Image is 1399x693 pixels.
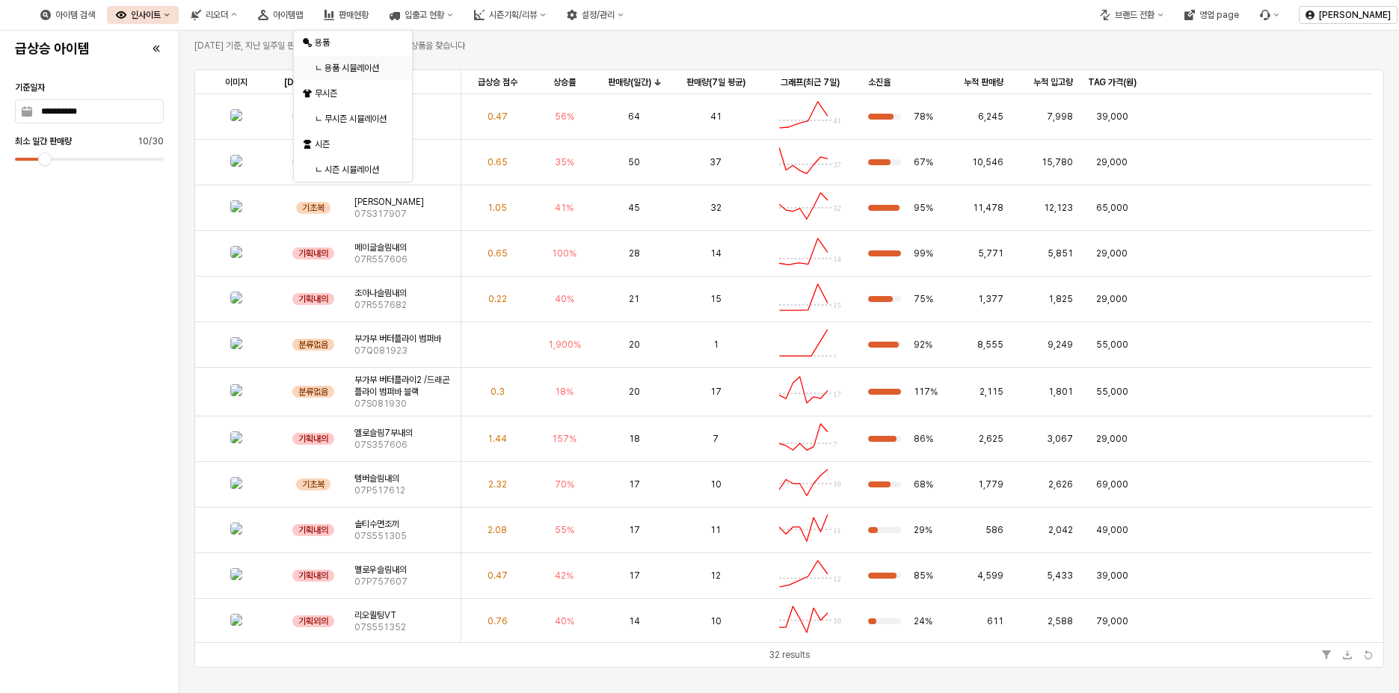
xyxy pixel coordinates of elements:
[354,609,396,621] span: 리오퀼팅VT
[710,386,722,398] span: 17
[977,339,1003,351] span: 8,555
[1096,202,1128,214] span: 65,000
[1251,6,1288,24] div: Menu item 6
[230,109,242,121] img: 07Q157606.jpg
[977,570,1003,582] span: 4,599
[230,431,242,443] img: 07S357606.jpg
[298,524,328,536] span: 기획내의
[1317,646,1335,664] button: Filter
[710,293,722,305] span: 15
[273,10,303,20] div: 아이템맵
[1096,339,1128,351] span: 55,000
[987,615,1003,627] span: 611
[1048,247,1073,259] span: 5,851
[779,559,843,588] img: svg+xml;base64,CiAgICA8c3ZnIHZpZXdCb3g9IjAgMCA2NTAgMzAwIiBwcmVzZXJ2ZUFzcGVjdFJhdGlvPSJub25lIiB4bW...
[914,615,932,627] span: 24%
[249,6,312,24] div: 아이템맵
[488,478,507,490] span: 2.32
[1096,570,1128,582] span: 39,000
[779,328,843,357] img: svg+xml;base64,CiAgICA8c3ZnIHZpZXdCb3g9IjAgMCA2NTAgMzAwIiBwcmVzZXJ2ZUFzcGVjdFJhdGlvPSJub25lIiB4bW...
[354,253,408,265] span: 07R557606
[552,433,576,445] span: 157%
[230,246,242,258] img: 07R557606.jpg
[779,422,843,452] img: svg+xml;base64,CiAgICA8c3ZnIHZpZXdCb3g9IjAgMCA2NTAgMzAwIiBwcmVzZXJ2ZUFzcGVjdFJhdGlvPSJub25lIiB4bW...
[465,6,555,24] button: 시즌기획/리뷰
[1096,293,1128,305] span: 29,000
[131,10,161,20] div: 인사이트
[710,615,722,627] span: 10
[302,478,325,490] span: 기초복
[1096,386,1128,398] span: 55,000
[315,62,394,74] div: ㄴ 용품 시뮬레이션
[973,202,1003,214] span: 11,478
[1091,6,1172,24] button: 브랜드 전환
[138,135,164,147] output: 10/30
[1096,615,1128,627] span: 79,000
[405,10,444,20] div: 입출고 현황
[914,433,933,445] span: 86%
[354,484,405,496] span: 07P517612
[1096,111,1128,123] span: 39,000
[1359,646,1377,664] button: Refresh
[206,10,228,20] div: 리오더
[628,156,640,168] span: 50
[489,10,537,20] div: 시즌기획/리뷰
[225,76,247,88] span: 이미지
[230,614,242,626] img: 07S551352.jpg
[107,6,179,24] div: 인사이트
[315,138,394,150] div: 시즌
[298,570,328,582] span: 기획내의
[558,6,633,24] button: 설정/관리
[298,339,328,351] span: 분류없음
[354,621,406,633] span: 07S551352
[1033,76,1073,88] span: 누적 입고량
[315,113,394,125] div: ㄴ 무시즌 시뮬레이션
[354,333,441,345] span: 부가부 버터플라이 범퍼바
[230,200,242,212] img: 07S317907.jpg
[1338,646,1356,664] button: Download
[230,155,242,167] img: 07S357604.jpg
[555,524,574,536] span: 55%
[1048,615,1073,627] span: 2,588
[230,384,242,396] img: 07S081930.jpg
[914,478,933,490] span: 68%
[354,196,424,208] span: [PERSON_NAME]
[488,293,507,305] span: 0.22
[315,6,378,24] button: 판매현황
[315,164,394,176] div: ㄴ 시즌 시뮬레이션
[779,375,843,404] img: svg+xml;base64,CiAgICA8c3ZnIHZpZXdCb3g9IjAgMCA2NTAgMzAwIiBwcmVzZXJ2ZUFzcGVjdFJhdGlvPSJub25lIiB4bW...
[964,76,1003,88] span: 누적 판매량
[779,468,843,497] img: svg+xml;base64,CiAgICA8c3ZnIHZpZXdCb3g9IjAgMCA2NTAgMzAwIiBwcmVzZXJ2ZUFzcGVjdFJhdGlvPSJub25lIiB4bW...
[195,642,1383,667] div: Table toolbar
[354,530,407,542] span: 07S551305
[488,247,508,259] span: 0.65
[339,10,369,20] div: 판매현황
[1048,524,1073,536] span: 2,042
[555,111,574,123] span: 56%
[298,247,328,259] span: 기획내의
[686,76,745,88] span: 판매량(7일 평균)
[710,478,722,490] span: 10
[779,191,843,221] img: svg+xml;base64,CiAgICA8c3ZnIHZpZXdCb3g9IjAgMCA2NTAgMzAwIiBwcmVzZXJ2ZUFzcGVjdFJhdGlvPSJub25lIiB4bW...
[354,345,408,357] span: 07Q081923
[488,524,507,536] span: 2.08
[488,615,508,627] span: 0.76
[914,247,933,259] span: 99%
[55,10,95,20] div: 아이템 검색
[488,433,507,445] span: 1.44
[298,615,328,627] span: 기획외의
[769,647,810,662] div: 32 results
[914,524,932,536] span: 29%
[629,247,640,259] span: 28
[555,478,574,490] span: 70%
[1175,6,1248,24] div: 영업 page
[1047,433,1073,445] span: 3,067
[914,156,933,168] span: 67%
[230,477,242,489] img: 07P517612.jpg
[629,570,640,582] span: 17
[779,605,843,634] img: svg+xml;base64,CiAgICA8c3ZnIHZpZXdCb3g9IjAgMCA2NTAgMzAwIiBwcmVzZXJ2ZUFzcGVjdFJhdGlvPSJub25lIiB4bW...
[914,293,933,305] span: 75%
[1048,293,1073,305] span: 1,825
